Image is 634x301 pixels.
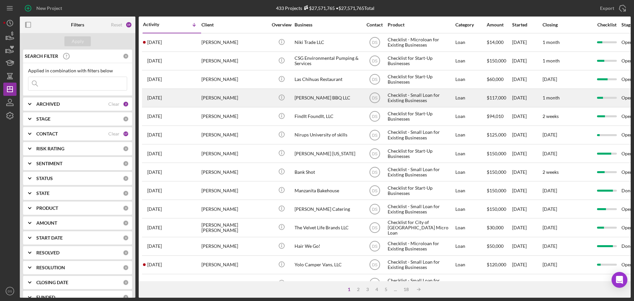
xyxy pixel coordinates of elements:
[36,250,59,255] b: RESOLVED
[123,116,129,122] div: 0
[36,131,58,136] b: CONTACT
[123,175,129,181] div: 0
[593,2,631,15] button: Export
[201,22,267,27] div: Client
[487,76,504,82] span: $60,000
[388,108,454,125] div: Checklist for Start-Up Businesses
[372,244,377,249] text: DS
[147,281,162,286] time: 2025-07-17 21:21
[455,89,486,107] div: Loan
[391,287,400,292] div: ...
[487,151,506,156] span: $150,000
[455,256,486,274] div: Loan
[372,77,377,82] text: DS
[487,206,506,212] span: $150,000
[543,58,560,63] time: 1 month
[543,22,592,27] div: Closing
[512,52,542,70] div: [DATE]
[487,275,511,292] div: $25,000
[487,169,506,175] span: $150,000
[455,52,486,70] div: Loan
[295,108,361,125] div: FindIt FoundIt, LLC
[543,76,557,82] time: [DATE]
[147,188,162,193] time: 2025-08-21 04:05
[201,145,267,162] div: [PERSON_NAME]
[455,163,486,181] div: Loan
[147,58,162,63] time: 2025-10-02 02:55
[455,200,486,218] div: Loan
[487,58,506,63] span: $150,000
[123,235,129,241] div: 0
[147,114,162,119] time: 2025-09-24 00:28
[295,238,361,255] div: Hair We Go!
[612,272,627,288] div: Open Intercom Messenger
[455,238,486,255] div: Loan
[372,170,377,174] text: DS
[295,182,361,199] div: Manzanita Bakehouse
[455,275,486,292] div: Loan
[388,126,454,144] div: Checklist - Small Loan for Existing Businesses
[487,39,504,45] span: $14,000
[372,96,377,100] text: DS
[512,200,542,218] div: [DATE]
[455,108,486,125] div: Loan
[512,238,542,255] div: [DATE]
[201,108,267,125] div: [PERSON_NAME]
[36,146,64,151] b: RISK RATING
[543,280,557,286] time: [DATE]
[36,295,55,300] b: FUNDED
[344,287,354,292] div: 1
[455,34,486,51] div: Loan
[201,52,267,70] div: [PERSON_NAME]
[455,22,486,27] div: Category
[455,219,486,236] div: Loan
[455,71,486,88] div: Loan
[147,95,162,100] time: 2025-09-24 21:23
[455,182,486,199] div: Loan
[72,36,84,46] div: Apply
[201,275,267,292] div: [PERSON_NAME]
[512,89,542,107] div: [DATE]
[543,132,557,137] time: [DATE]
[123,131,129,137] div: 17
[302,5,335,11] div: $27,571,765
[123,190,129,196] div: 0
[372,188,377,193] text: DS
[593,22,621,27] div: Checklist
[36,280,68,285] b: CLOSING DATE
[108,131,120,136] div: Clear
[125,21,132,28] div: 19
[108,101,120,107] div: Clear
[388,34,454,51] div: Checklist - Microloan for Existing Businesses
[512,126,542,144] div: [DATE]
[147,262,162,267] time: 2025-07-22 21:30
[295,275,361,292] div: [PERSON_NAME]'s Food LLC
[123,280,129,285] div: 0
[143,22,172,27] div: Activity
[295,256,361,274] div: Yolo Camper Vans, LLC
[295,22,361,27] div: Business
[295,34,361,51] div: Niki Trade LLC
[123,265,129,271] div: 0
[400,287,412,292] div: 18
[36,2,62,15] div: New Project
[512,71,542,88] div: [DATE]
[512,182,542,199] div: [DATE]
[388,256,454,274] div: Checklist - Small Loan for Existing Businesses
[388,52,454,70] div: Checklist for Start-Up Businesses
[388,89,454,107] div: Checklist - Small Loan for Existing Businesses
[487,182,511,199] div: $150,000
[123,250,129,256] div: 0
[295,163,361,181] div: Bank Shot
[381,287,391,292] div: 5
[201,163,267,181] div: [PERSON_NAME]
[71,22,84,27] b: Filters
[543,151,557,156] time: [DATE]
[455,145,486,162] div: Loan
[372,226,377,230] text: DS
[512,256,542,274] div: [DATE]
[388,275,454,292] div: Checklist - Small Loan for Existing Businesses
[8,289,12,293] text: DS
[147,151,162,156] time: 2025-09-10 22:50
[295,219,361,236] div: The Velvet Life Brands LLC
